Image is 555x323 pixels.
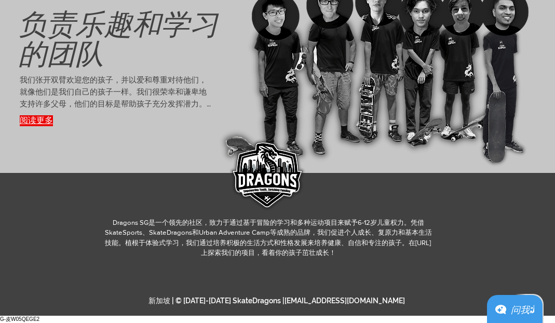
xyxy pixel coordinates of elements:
[148,297,407,305] span: 新加坡 | © [DATE]-[DATE] SkateDragons |
[20,115,53,126] button: 阅读更多
[285,297,405,305] a: [EMAIL_ADDRESS][DOMAIN_NAME]
[511,302,534,317] div: 问我;)
[20,74,212,111] p: 我们张开双臂欢迎您的孩子，并以爱和尊重对待他们，就像他们是我们自己的孩子一样。我们很荣幸和谦卑地支持许多父母，他们的目标是帮助孩子充分发挥潜力。 我们通过创造一个挑战学生能力的环境来实现这一目标...
[18,4,218,73] span: 负责乐趣和学习的团队
[105,219,432,257] span: Dragons SG是一个领先的社区，致力于通过基于冒险的学习和多种运动项目来赋予6-12岁儿童权力。凭借SkateSports、SkateDragons和Urban Adventure Cam...
[225,135,307,217] img: 龙标志徽章新加坡.png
